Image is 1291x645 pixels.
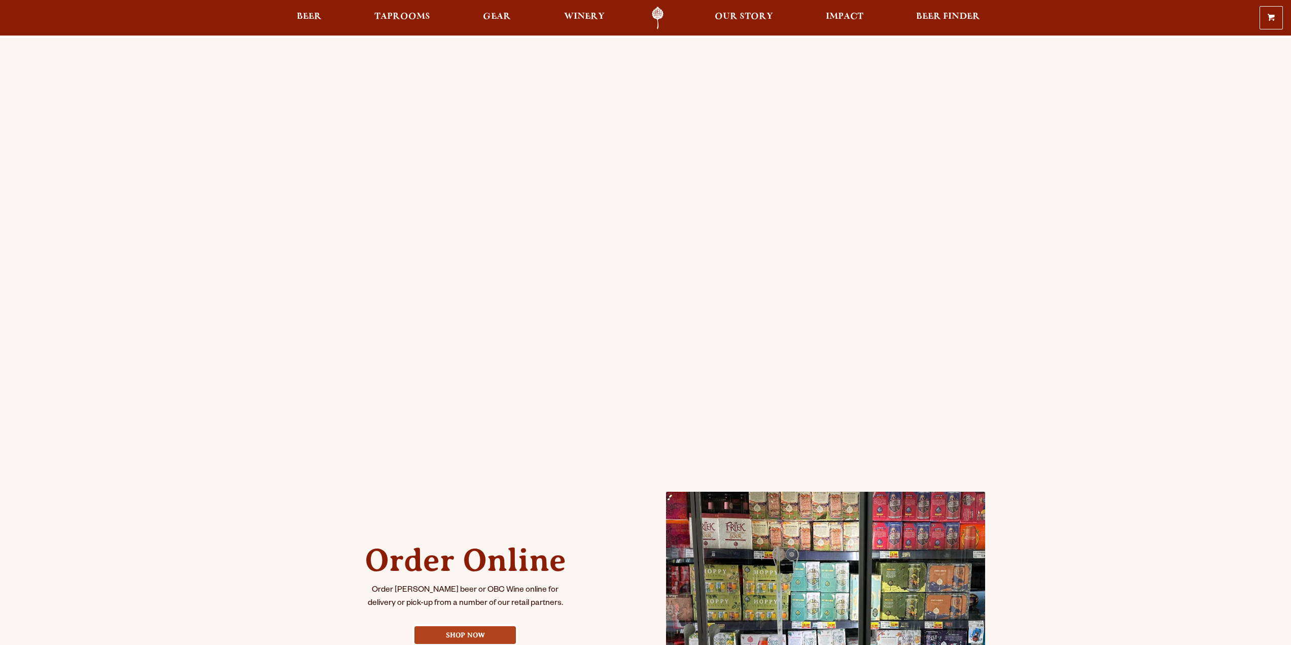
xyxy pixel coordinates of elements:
[916,13,980,21] span: Beer Finder
[715,13,773,21] span: Our Story
[364,584,567,611] p: Order [PERSON_NAME] beer or OBC Wine online for delivery or pick-up from a number of our retail p...
[564,13,605,21] span: Winery
[476,7,517,29] a: Gear
[374,13,430,21] span: Taprooms
[826,13,863,21] span: Impact
[557,7,611,29] a: Winery
[639,7,677,29] a: Odell Home
[368,7,437,29] a: Taprooms
[297,13,322,21] span: Beer
[483,13,511,21] span: Gear
[414,626,516,644] a: Shop Now
[819,7,870,29] a: Impact
[364,542,567,578] h2: Order Online
[290,7,328,29] a: Beer
[910,7,987,29] a: Beer Finder
[708,7,780,29] a: Our Story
